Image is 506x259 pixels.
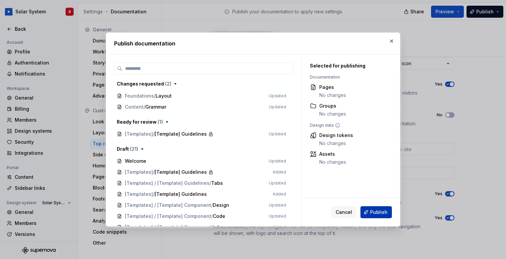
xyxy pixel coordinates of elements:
[360,206,392,218] button: Publish
[310,123,389,128] div: Design data
[130,146,138,152] span: ( 21 )
[114,39,392,47] h2: Publish documentation
[331,206,356,218] button: Cancel
[114,144,289,154] button: Draft (21)
[370,209,388,216] span: Publish
[158,119,163,125] span: ( 1 )
[319,103,346,109] div: Groups
[114,79,289,89] button: Changes requested (2)
[336,209,352,216] span: Cancel
[319,132,353,139] div: Design tokens
[117,81,171,87] div: Changes requested
[310,75,389,80] div: Documentation
[114,117,289,127] button: Ready for review (1)
[319,151,346,157] div: Assets
[117,146,138,152] div: Draft
[165,81,171,87] span: ( 2 )
[117,119,163,125] div: Ready for review
[319,84,346,91] div: Pages
[319,92,346,99] div: No changes
[319,140,353,147] div: No changes
[319,111,346,117] div: No changes
[310,62,389,69] div: Selected for publishing
[319,159,346,165] div: No changes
